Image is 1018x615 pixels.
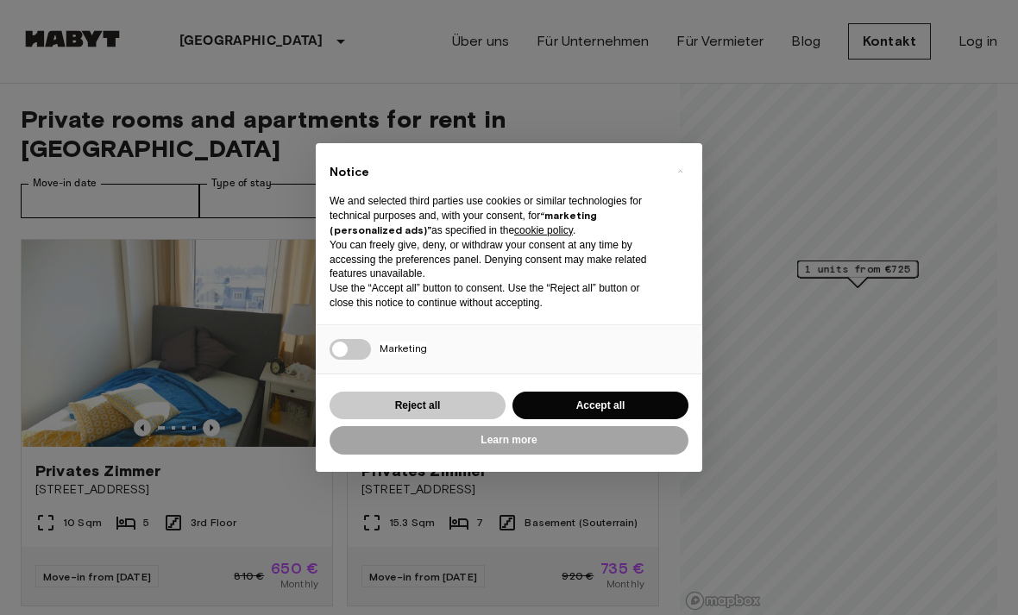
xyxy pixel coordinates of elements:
[514,224,573,236] a: cookie policy
[330,164,661,181] h2: Notice
[330,281,661,311] p: Use the “Accept all” button to consent. Use the “Reject all” button or close this notice to conti...
[677,160,683,181] span: ×
[330,426,688,455] button: Learn more
[330,392,506,420] button: Reject all
[666,157,694,185] button: Close this notice
[330,209,597,236] strong: “marketing (personalized ads)”
[330,238,661,281] p: You can freely give, deny, or withdraw your consent at any time by accessing the preferences pane...
[330,194,661,237] p: We and selected third parties use cookies or similar technologies for technical purposes and, wit...
[512,392,688,420] button: Accept all
[380,342,427,355] span: Marketing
